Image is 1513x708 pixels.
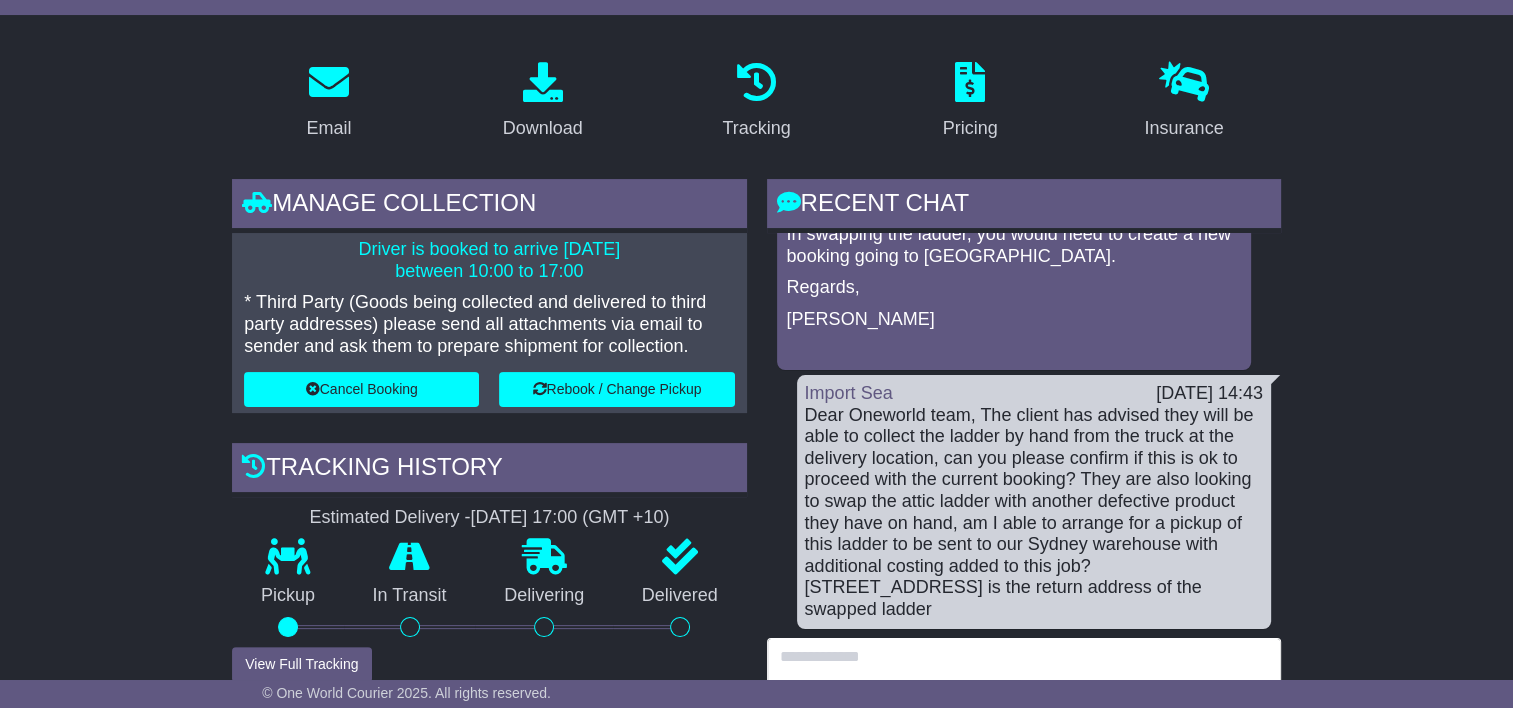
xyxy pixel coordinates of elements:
[767,179,1281,233] div: RECENT CHAT
[943,115,998,142] div: Pricing
[232,647,371,682] button: View Full Tracking
[1131,55,1236,149] a: Insurance
[930,55,1011,149] a: Pricing
[244,372,479,407] button: Cancel Booking
[1144,115,1223,142] div: Insurance
[262,685,551,701] span: © One World Courier 2025. All rights reserved.
[470,507,669,529] div: [DATE] 17:00 (GMT +10)
[232,179,746,233] div: Manage collection
[503,115,583,142] div: Download
[805,383,893,403] a: Import Sea
[344,585,476,607] p: In Transit
[1156,383,1263,405] div: [DATE] 14:43
[787,309,1241,331] p: [PERSON_NAME]
[490,55,596,149] a: Download
[787,224,1241,267] p: In swapping the ladder, you would need to create a new booking going to [GEOGRAPHIC_DATA].
[232,507,746,529] div: Estimated Delivery -
[722,115,790,142] div: Tracking
[307,115,352,142] div: Email
[709,55,803,149] a: Tracking
[787,277,1241,299] p: Regards,
[475,585,613,607] p: Delivering
[613,585,747,607] p: Delivered
[805,405,1263,621] div: Dear Oneworld team, The client has advised they will be able to collect the ladder by hand from t...
[499,372,734,407] button: Rebook / Change Pickup
[244,239,734,282] p: Driver is booked to arrive [DATE] between 10:00 to 17:00
[232,585,344,607] p: Pickup
[294,55,365,149] a: Email
[244,292,734,357] p: * Third Party (Goods being collected and delivered to third party addresses) please send all atta...
[232,443,746,497] div: Tracking history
